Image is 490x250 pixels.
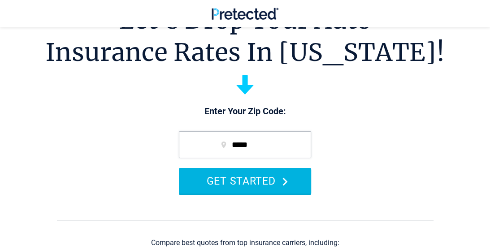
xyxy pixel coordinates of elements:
button: GET STARTED [179,168,311,194]
h1: Let's Drop Your Auto Insurance Rates In [US_STATE]! [45,4,445,69]
p: Enter Your Zip Code: [170,105,320,118]
img: Pretected Logo [212,8,278,20]
div: Compare best quotes from top insurance carriers, including: [151,239,339,247]
input: zip code [179,131,311,158]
